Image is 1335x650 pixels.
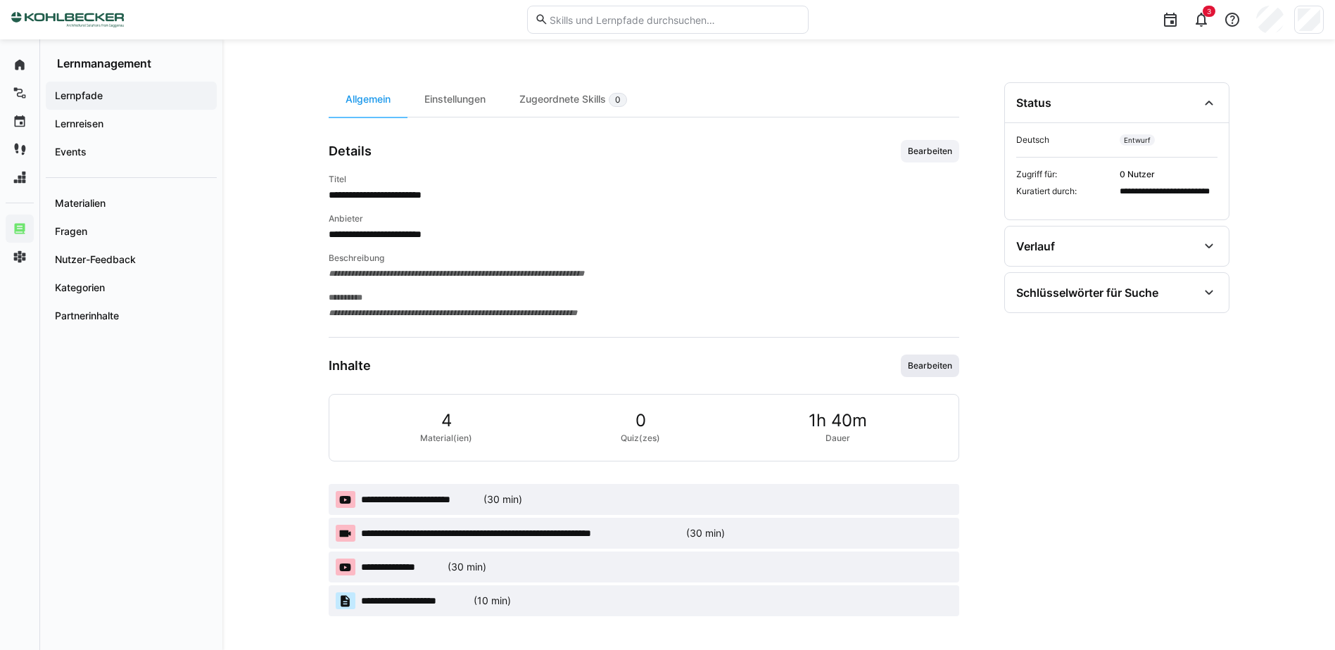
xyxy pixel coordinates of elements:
span: 4 [441,412,452,430]
button: Bearbeiten [901,140,959,162]
span: Deutsch [1016,134,1114,146]
div: (30 min) [448,560,486,574]
span: 1h 40m [809,412,867,430]
div: Zugeordnete Skills [502,82,644,117]
span: 0 [615,94,621,106]
div: Schlüsselwörter für Suche [1016,286,1158,300]
span: Material(ien) [420,433,472,444]
span: Bearbeiten [906,360,954,371]
div: Allgemein [329,82,407,117]
span: Bearbeiten [906,146,954,157]
span: Dauer [825,433,850,444]
input: Skills und Lernpfade durchsuchen… [548,13,800,26]
h4: Beschreibung [329,253,959,264]
h4: Titel [329,174,959,185]
h3: Inhalte [329,358,371,374]
h3: Details [329,144,372,159]
div: (10 min) [474,594,511,608]
span: Zugriff für: [1016,169,1114,180]
div: (30 min) [686,526,725,540]
button: Bearbeiten [901,355,959,377]
span: 0 [635,412,646,430]
h4: Anbieter [329,213,959,224]
span: 0 Nutzer [1120,169,1217,180]
div: Status [1016,96,1051,110]
span: Entwurf [1120,134,1155,146]
span: Kuratiert durch: [1016,186,1114,208]
span: 3 [1207,7,1211,15]
span: Quiz(zes) [621,433,660,444]
div: Verlauf [1016,239,1055,253]
div: Einstellungen [407,82,502,117]
div: (30 min) [483,492,522,506]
